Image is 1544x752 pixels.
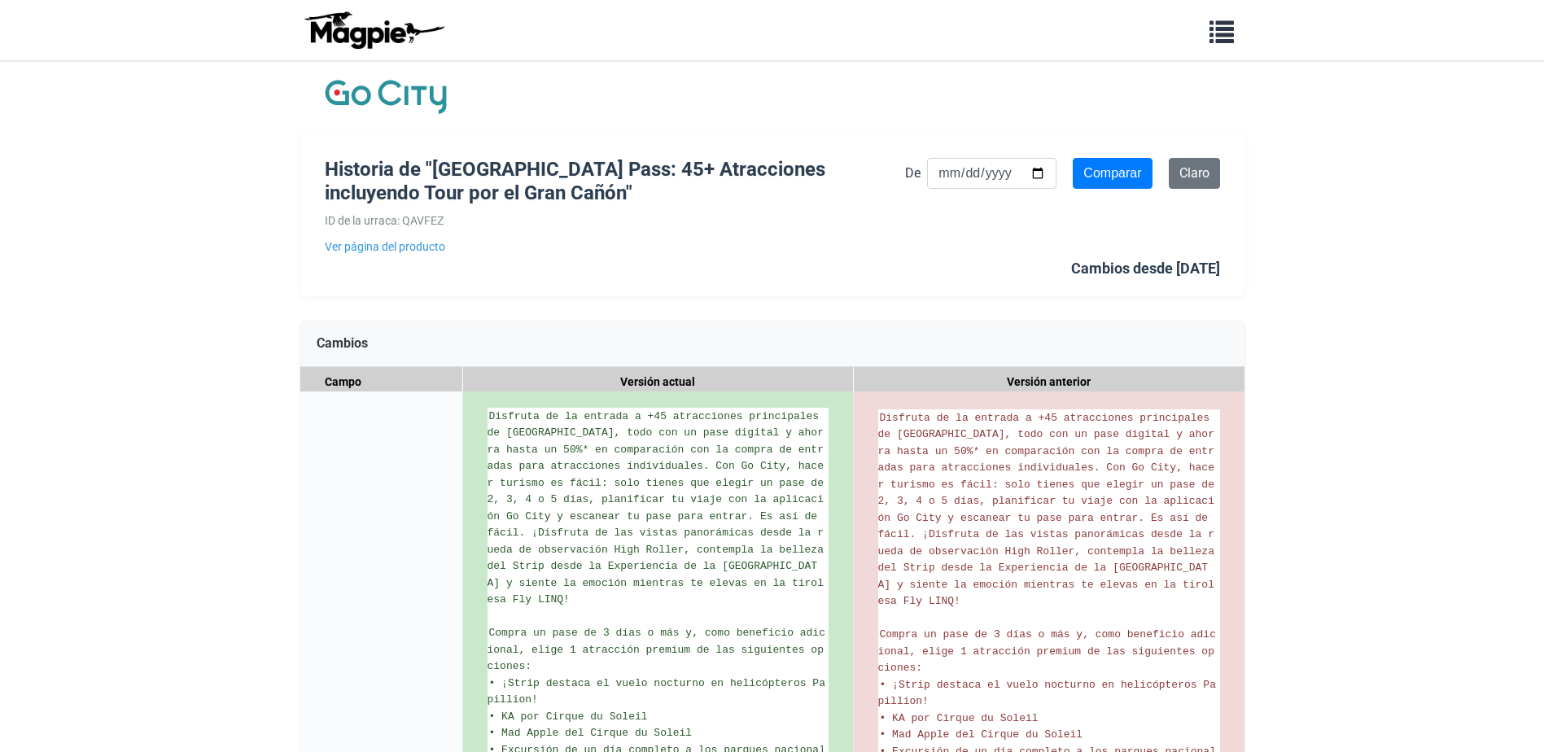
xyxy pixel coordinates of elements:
div: Campo [300,367,463,397]
span: • ¡Strip destaca el vuelo nocturno en helicópteros Papillion! [488,677,825,706]
img: Logotipo de la empresa [325,77,447,117]
div: Versión actual [463,367,854,397]
span: • Mad Apple del Cirque du Soleil [489,727,693,739]
span: Compra un pase de 3 días o más y, como beneficio adicional, elige 1 atracción premium de las sigu... [488,627,825,672]
span: Disfruta de la entrada a +45 atracciones principales de [GEOGRAPHIC_DATA], todo con un pase digit... [878,412,1221,608]
a: Claro [1169,158,1220,189]
img: logo-ab69f6fb50320c5b225c76a69d11143b.png [300,11,447,50]
div: ID de la urraca: QAVFEZ [325,212,906,230]
span: Compra un pase de 3 días o más y, como beneficio adicional, elige 1 atracción premium de las sigu... [878,628,1216,674]
span: • Mad Apple del Cirque du Soleil [880,728,1083,741]
div: Cambios desde [DATE] [1071,257,1220,281]
input: Comparar [1073,158,1152,189]
span: • KA por Cirque du Soleil [489,710,648,723]
span: Disfruta de la entrada a +45 atracciones principales de [GEOGRAPHIC_DATA], todo con un pase digit... [488,410,830,606]
h1: Historia de "[GEOGRAPHIC_DATA] Pass: 45+ Atracciones incluyendo Tour por el Gran Cañón" [325,158,906,205]
span: • ¡Strip destaca el vuelo nocturno en helicópteros Papillion! [878,679,1216,708]
div: Cambios [300,321,1244,367]
div: Versión anterior [854,367,1244,397]
label: De [905,163,921,184]
a: Ver página del producto [325,238,906,256]
span: • KA por Cirque du Soleil [880,712,1039,724]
